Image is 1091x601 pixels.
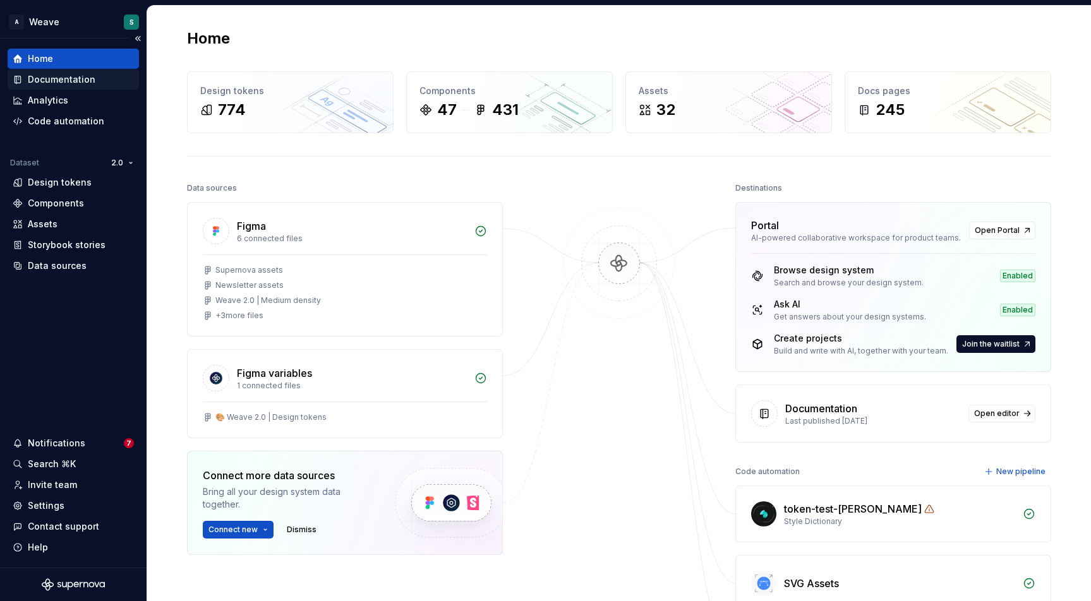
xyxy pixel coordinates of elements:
div: Last published [DATE] [785,416,961,426]
a: Home [8,49,139,69]
div: Portal [751,218,779,233]
div: Data sources [28,259,87,272]
a: Analytics [8,90,139,110]
span: Open editor [974,408,1020,419]
div: Assets [639,85,819,97]
svg: Supernova Logo [42,578,105,591]
div: Style Dictionary [784,516,1015,527]
h2: Home [187,28,230,49]
div: Connect more data sources [203,468,373,483]
div: Design tokens [28,176,92,189]
span: Open Portal [975,225,1020,235]
a: Components [8,193,139,213]
div: Components [28,197,84,210]
div: Documentation [28,73,95,86]
div: 47 [437,100,457,120]
a: Invite team [8,475,139,495]
a: Figma variables1 connected files🎨 Weave 2.0 | Design tokens [187,349,503,438]
div: Documentation [785,401,857,416]
div: Docs pages [858,85,1038,97]
a: Documentation [8,69,139,90]
a: Data sources [8,256,139,276]
span: Dismiss [287,525,316,535]
div: Home [28,52,53,65]
div: Assets [28,218,57,230]
div: Code automation [28,115,104,128]
button: Dismiss [281,521,322,539]
a: Code automation [8,111,139,131]
div: 774 [218,100,246,120]
div: Weave [29,16,59,28]
div: Supernova assets [215,265,283,275]
span: 2.0 [111,158,123,168]
button: Help [8,537,139,557]
a: Open editor [968,405,1035,422]
span: Connect new [208,525,258,535]
a: Assets32 [625,71,832,133]
a: Docs pages245 [845,71,1051,133]
button: Join the waitlist [956,335,1035,353]
button: Contact support [8,516,139,537]
div: Ask AI [774,298,926,311]
button: AWeaveS [3,8,144,35]
button: Notifications7 [8,433,139,453]
div: Figma [237,218,266,234]
div: Search and browse your design system. [774,278,924,288]
span: 7 [124,438,134,448]
div: token-test-[PERSON_NAME] [784,501,922,516]
div: 431 [492,100,519,120]
div: SVG Assets [784,576,839,591]
div: Enabled [1000,270,1035,282]
div: 🎨 Weave 2.0 | Design tokens [215,412,327,422]
div: AI-powered collaborative workspace for product teams. [751,233,961,243]
div: Dataset [10,158,39,168]
div: Newsletter assets [215,280,284,290]
button: New pipeline [980,463,1051,480]
div: Analytics [28,94,68,107]
div: A [9,15,24,30]
a: Design tokens774 [187,71,394,133]
div: Code automation [735,463,800,480]
div: Storybook stories [28,239,105,251]
div: Bring all your design system data together. [203,485,373,511]
button: Collapse sidebar [129,30,147,47]
div: Design tokens [200,85,380,97]
div: Get answers about your design systems. [774,312,926,322]
div: 1 connected files [237,381,467,391]
div: S [130,17,134,27]
div: Create projects [774,332,948,345]
div: Search ⌘K [28,458,76,470]
span: Join the waitlist [962,339,1020,349]
div: Notifications [28,437,85,449]
div: Settings [28,499,64,512]
div: 32 [656,100,675,120]
a: Open Portal [969,222,1035,239]
a: Settings [8,496,139,516]
div: Browse design system [774,264,924,277]
button: 2.0 [105,154,139,172]
div: Contact support [28,520,99,533]
span: New pipeline [996,467,1046,477]
div: Invite team [28,479,77,491]
div: Components [419,85,600,97]
div: Enabled [1000,304,1035,316]
button: Connect new [203,521,274,539]
div: + 3 more files [215,311,263,321]
a: Figma6 connected filesSupernova assetsNewsletter assetsWeave 2.0 | Medium density+3more files [187,202,503,336]
div: Destinations [735,179,782,197]
a: Design tokens [8,172,139,193]
button: Search ⌘K [8,454,139,474]
div: Help [28,541,48,554]
a: Components47431 [406,71,613,133]
div: Data sources [187,179,237,197]
div: Figma variables [237,366,312,381]
a: Assets [8,214,139,234]
div: 245 [876,100,905,120]
div: Build and write with AI, together with your team. [774,346,948,356]
a: Storybook stories [8,235,139,255]
div: 6 connected files [237,234,467,244]
div: Weave 2.0 | Medium density [215,295,321,306]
